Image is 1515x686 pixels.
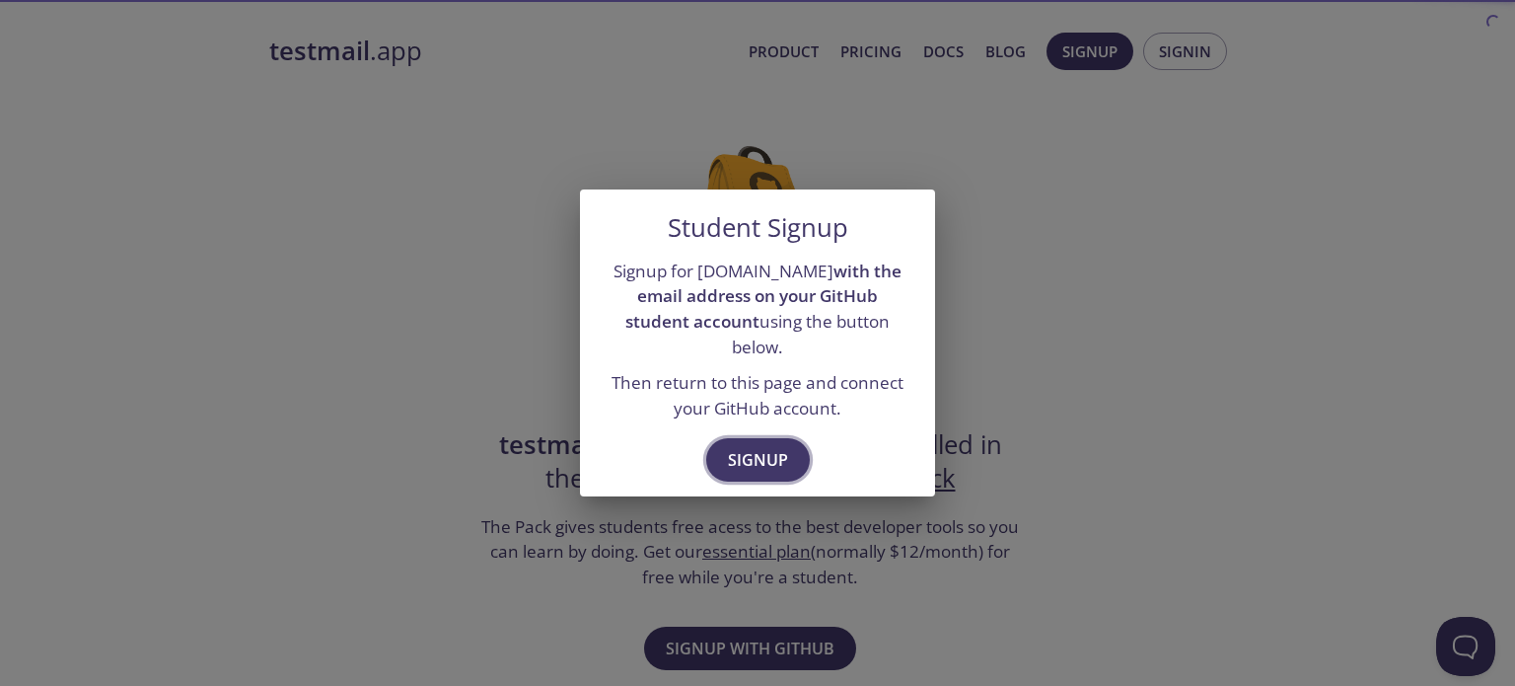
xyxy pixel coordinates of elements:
span: Signup [728,446,788,474]
button: Signup [706,438,810,482]
p: Signup for [DOMAIN_NAME] using the button below. [604,259,911,360]
p: Then return to this page and connect your GitHub account. [604,370,911,420]
h5: Student Signup [668,213,848,243]
strong: with the email address on your GitHub student account [625,260,902,333]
